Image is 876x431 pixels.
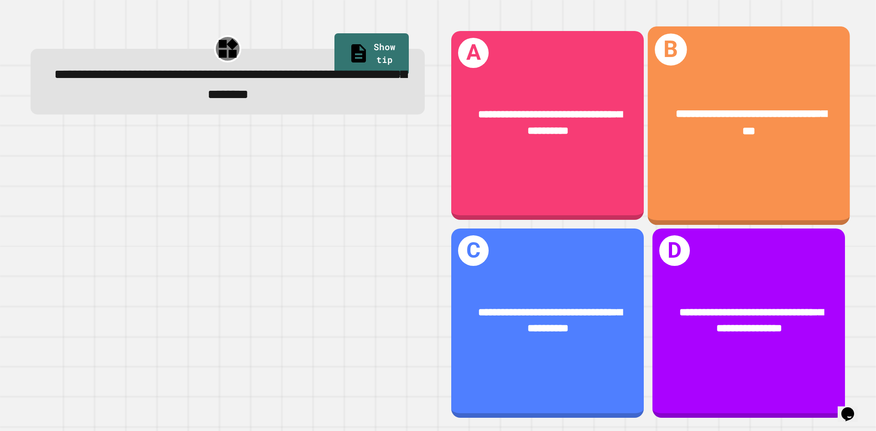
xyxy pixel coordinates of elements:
h1: D [659,235,690,266]
iframe: chat widget [838,395,867,422]
h1: B [655,33,687,65]
h1: A [458,38,489,68]
h1: C [458,235,489,266]
a: Show tip [334,33,409,75]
